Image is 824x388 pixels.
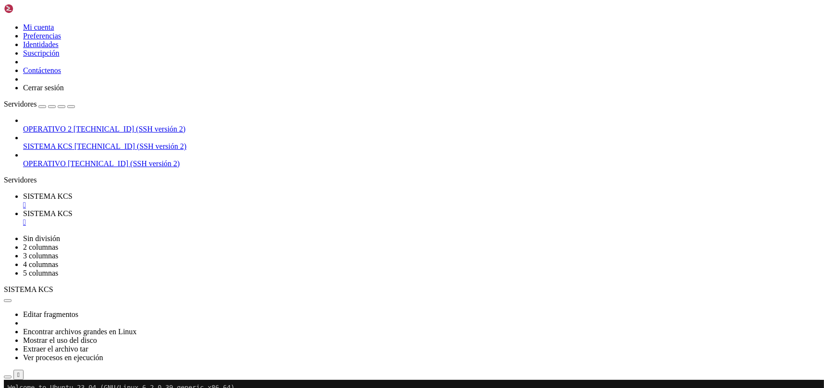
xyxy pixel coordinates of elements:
[4,28,699,36] x-row: * Management: [URL][DOMAIN_NAME]
[4,100,75,108] a: Servidores
[23,159,820,168] a: OPERATIVO [TECHNICAL_ID] (SSH versión 2)
[23,201,820,209] a: 
[23,23,54,31] a: Mi cuenta
[4,216,77,224] span: ubuntu@vps-08acaf7e
[23,327,136,336] font: Encontrar archivos grandes en Linux
[4,118,699,126] x-row: 1 update can be applied immediately.
[4,20,699,28] x-row: * Documentation: [URL][DOMAIN_NAME]
[23,142,73,150] font: SISTEMA KCS
[4,77,699,85] x-row: Usage of /: 23.0% of 77.39GB Users logged in: 0
[97,216,101,224] div: (23, 26)
[4,183,699,192] x-row: Run 'do-release-upgrade' to upgrade to it.
[23,125,820,133] a: OPERATIVO 2 [TECHNICAL_ID] (SSH versión 2)
[23,201,26,209] font: 
[13,370,24,380] button: 
[23,32,61,40] a: Preferencias
[23,142,820,151] a: SISTEMA KCS [TECHNICAL_ID] (SSH versión 2)
[74,125,185,133] font: [TECHNICAL_ID] (SSH versión 2)
[23,234,60,242] font: Sin división
[74,142,186,150] font: [TECHNICAL_ID] (SSH versión 2)
[4,85,699,94] x-row: Memory usage: 80% IPv4 address for ens3: [TECHNICAL_ID]
[23,310,78,318] font: Editar fragmentos
[4,208,699,216] x-row: Last login: [DATE] from [TECHNICAL_ID]
[23,151,820,168] li: OPERATIVO [TECHNICAL_ID] (SSH versión 2)
[23,353,103,362] font: Ver procesos en ejecución
[23,84,64,92] font: Cerrar sesión
[4,94,699,102] x-row: Swap usage: 0%
[4,4,59,13] img: Concha
[4,53,699,61] x-row: System information as of [DATE]
[23,218,820,227] a: 
[4,4,699,12] x-row: Welcome to Ubuntu 23.04 (GNU/Linux 6.2.0-39-generic x86_64)
[23,116,820,133] li: OPERATIVO 2 [TECHNICAL_ID] (SSH versión 2)
[68,159,180,168] font: [TECHNICAL_ID] (SSH versión 2)
[23,260,58,268] font: 4 columnas
[23,218,26,226] font: 
[4,69,699,77] x-row: System load: 0.0 Processes: 186
[4,143,699,151] x-row: Your Ubuntu release is not supported anymore.
[23,125,72,133] font: OPERATIVO 2
[4,36,699,45] x-row: * Support: [URL][DOMAIN_NAME]
[4,100,37,108] font: Servidores
[23,269,58,277] font: 5 columnas
[81,216,85,224] span: ~
[23,192,820,209] a: SISTEMA KCS
[4,285,53,293] font: SISTEMA KCS
[23,49,60,57] a: Suscripción
[23,159,66,168] font: OPERATIVO
[23,345,88,353] font: Extraer el archivo tar
[23,40,59,48] a: Identidades
[4,159,699,167] x-row: [URL][DOMAIN_NAME]
[4,151,699,159] x-row: For upgrade information, please visit:
[17,371,20,378] font: 
[4,126,699,134] x-row: To see these additional updates run: apt list --upgradable
[23,243,58,251] font: 2 columnas
[23,66,61,74] a: Contáctenos
[4,175,699,183] x-row: New release '24.04.3 LTS' available.
[23,209,820,227] a: SISTEMA KCS
[4,216,699,224] x-row: : $
[23,336,97,344] font: Mostrar el uso del disco
[23,192,73,200] font: SISTEMA KCS
[4,176,37,184] font: Servidores
[23,209,73,218] font: SISTEMA KCS
[23,133,820,151] li: SISTEMA KCS [TECHNICAL_ID] (SSH versión 2)
[23,252,58,260] font: 3 columnas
